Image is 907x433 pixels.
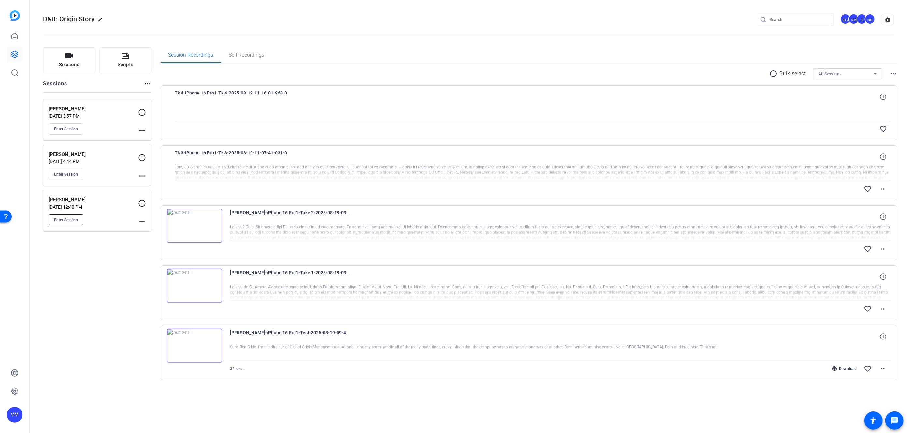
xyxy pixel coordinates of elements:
span: Session Recordings [168,52,213,58]
button: Enter Session [49,169,83,180]
mat-icon: radio_button_unchecked [770,70,780,78]
mat-icon: message [891,417,899,425]
div: VM [7,407,22,423]
button: Sessions [43,47,95,73]
p: [PERSON_NAME] [49,196,138,204]
h2: Sessions [43,80,67,92]
span: Tk 4-iPhone 16 Pro1-Tk 4-2025-08-19-11-16-01-968-0 [175,89,295,105]
mat-icon: more_horiz [144,80,151,88]
mat-icon: favorite_border [879,125,887,133]
img: thumb-nail [167,269,222,303]
div: J [857,14,867,24]
button: Enter Session [49,214,83,225]
p: [DATE] 4:44 PM [49,159,138,164]
span: Enter Session [54,217,78,223]
mat-icon: more_horiz [879,245,887,253]
mat-icon: more_horiz [138,127,146,135]
mat-icon: settings [881,15,894,25]
mat-icon: more_horiz [879,365,887,373]
div: EG [840,14,851,24]
div: VM [848,14,859,24]
div: NH [865,14,875,24]
span: All Sessions [818,72,842,76]
ngx-avatar: Vernon McCombs [848,14,860,25]
span: [PERSON_NAME]-iPhone 16 Pro1-Take 1-2025-08-19-09-51-36-279-0 [230,269,351,284]
p: [DATE] 12:40 PM [49,204,138,209]
p: [PERSON_NAME] [49,105,138,113]
mat-icon: favorite_border [864,185,871,193]
mat-icon: favorite_border [864,305,871,313]
mat-icon: more_horiz [889,70,897,78]
p: [DATE] 3:57 PM [49,113,138,119]
span: Tk 3-iPhone 16 Pro1-Tk 3-2025-08-19-11-07-41-031-0 [175,149,295,165]
span: Enter Session [54,172,78,177]
span: Self Recordings [229,52,265,58]
mat-icon: more_horiz [138,218,146,225]
mat-icon: accessibility [870,417,877,425]
ngx-avatar: Erika Galeana [840,14,852,25]
p: Bulk select [780,70,806,78]
div: Download [829,366,860,371]
span: Enter Session [54,126,78,132]
mat-icon: more_horiz [138,172,146,180]
span: Sessions [59,61,79,68]
img: blue-gradient.svg [10,10,20,21]
input: Search [770,16,828,23]
mat-icon: favorite_border [864,365,871,373]
button: Scripts [99,47,152,73]
p: [PERSON_NAME] [49,151,138,158]
mat-icon: favorite_border [864,245,871,253]
img: thumb-nail [167,209,222,243]
img: thumb-nail [167,329,222,363]
span: [PERSON_NAME]-iPhone 16 Pro1-Take 2-2025-08-19-09-57-08-421-0 [230,209,351,224]
button: Enter Session [49,123,83,135]
mat-icon: edit [98,17,106,25]
span: Scripts [118,61,133,68]
span: D&B: Origin Story [43,15,94,23]
span: [PERSON_NAME]-iPhone 16 Pro1-Test-2025-08-19-09-48-19-117-0 [230,329,351,344]
ngx-avatar: Niki Hyde [865,14,876,25]
mat-icon: more_horiz [879,185,887,193]
ngx-avatar: jenn.rubin@airbnb.com [857,14,868,25]
mat-icon: more_horiz [879,305,887,313]
span: 32 secs [230,367,244,371]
